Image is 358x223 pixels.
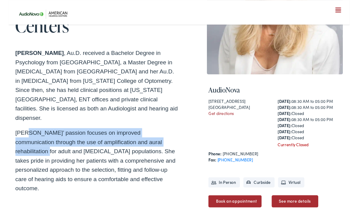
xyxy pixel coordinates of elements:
strong: Fax: [210,164,218,171]
strong: [DATE]: [282,116,297,122]
li: Curbside [246,186,279,197]
li: In Person [210,186,243,197]
a: See more details [276,205,325,218]
a: Get directions [210,116,236,122]
strong: [DATE]: [282,110,297,116]
div: [STREET_ADDRESS] [210,103,277,110]
li: Virtual [283,186,310,197]
a: [PHONE_NUMBER] [219,164,256,171]
strong: [DATE]: [282,129,297,135]
strong: [DATE]: [282,122,297,128]
a: Book an appointment [210,205,265,218]
div: 08:30 AM to 05:00 PM 08:30 AM to 05:00 PM Closed 08:30 AM to 05:00 PM Closed Closed Closed [282,103,350,148]
h4: AudioNova [210,90,349,99]
a: [PHONE_NUMBER] [225,158,262,164]
p: , Au.D. received a Bachelor Degree in Psychology from [GEOGRAPHIC_DATA], a Master Degree in [MEDI... [7,51,179,128]
strong: [PERSON_NAME] [7,52,58,59]
strong: Phone: [210,158,223,164]
strong: [DATE]: [282,135,297,141]
div: [GEOGRAPHIC_DATA] [210,110,277,116]
strong: [DATE]: [282,103,297,109]
p: [PERSON_NAME]’ passion focuses on improved communication through the use of amplification and aur... [7,134,179,202]
a: What We Offer [12,24,351,43]
div: Currently Closed [282,149,350,155]
strong: [DATE]: [282,141,297,147]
